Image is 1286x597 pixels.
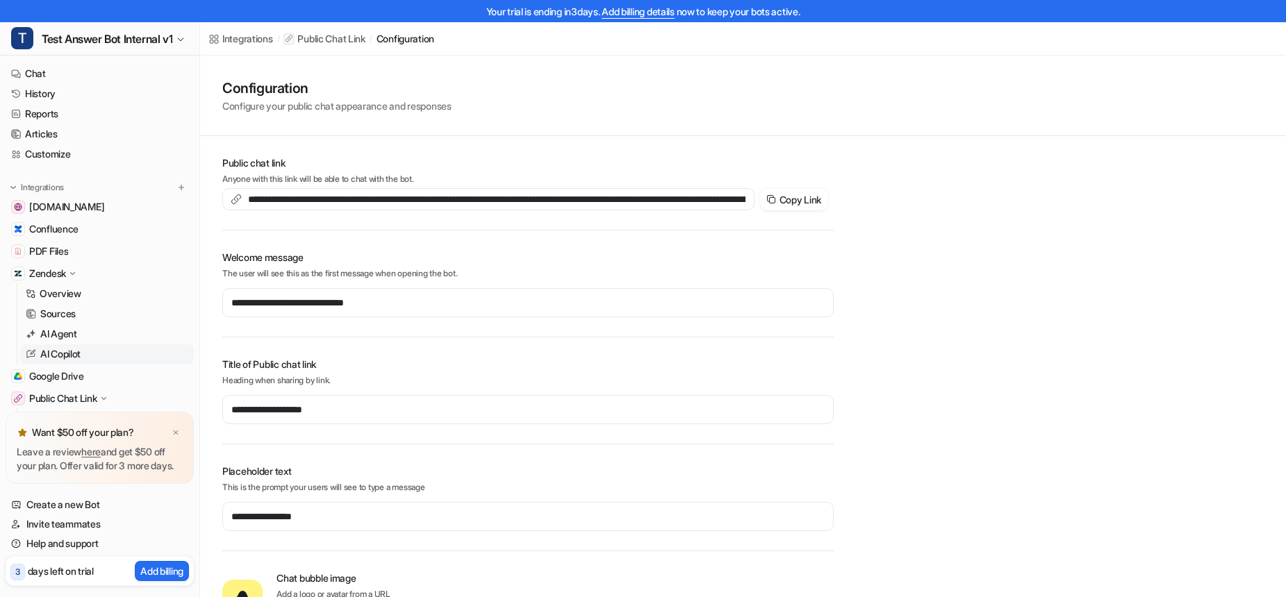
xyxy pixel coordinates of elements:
[6,242,194,261] a: PDF FilesPDF Files
[15,566,20,578] p: 3
[222,357,834,371] h2: Title of Public chat link
[29,222,79,236] span: Confluence
[20,324,194,344] a: AI Agent
[172,428,180,437] img: x
[14,247,22,255] img: PDF Files
[222,31,273,46] div: Integrations
[14,269,22,278] img: Zendesk
[222,374,834,387] p: Heading when sharing by link.
[6,180,68,194] button: Integrations
[29,200,104,214] span: [DOMAIN_NAME]
[32,426,134,439] p: Want $50 off your plan?
[760,188,828,210] button: Copy Link
[222,464,834,478] h2: Placeholder text
[29,392,97,405] p: Public Chat Link
[29,267,66,280] p: Zendesk
[377,31,434,46] a: configuration
[208,31,273,46] a: Integrations
[14,225,22,233] img: Confluence
[277,33,280,45] span: /
[222,78,452,99] h1: Configuration
[222,267,834,280] p: The user will see this as the first message when opening the bot.
[222,155,834,170] h2: Public chat link
[6,534,194,553] a: Help and support
[40,327,77,341] p: AI Agent
[277,571,834,585] h2: Chat bubble image
[6,144,194,164] a: Customize
[21,182,64,193] p: Integrations
[222,481,834,494] p: This is the prompt your users will see to type a message
[602,6,675,17] a: Add billing details
[222,173,834,185] p: Anyone with this link will be able to chat with the bot.
[176,183,186,192] img: menu_add.svg
[17,445,183,473] p: Leave a review and get $50 off your plan. Offer valid for 3 more days.
[370,33,372,45] span: /
[283,32,365,46] a: Public Chat Link
[135,561,189,581] button: Add billing
[11,27,33,49] span: T
[29,244,68,258] span: PDF Files
[222,250,834,264] h2: Welcome message
[140,564,183,578] p: Add billing
[8,183,18,192] img: expand menu
[29,369,84,383] span: Google Drive
[20,284,194,303] a: Overview
[14,394,22,403] img: Public Chat Link
[20,344,194,364] a: AI Copilot
[6,64,194,83] a: Chat
[6,514,194,534] a: Invite teammates
[6,124,194,144] a: Articles
[297,32,365,46] p: Public Chat Link
[6,104,194,124] a: Reports
[222,99,452,113] p: Configure your public chat appearance and responses
[40,287,81,301] p: Overview
[42,29,172,49] span: Test Answer Bot Internal v1
[20,304,194,323] a: Sources
[28,564,94,578] p: days left on trial
[40,347,81,361] p: AI Copilot
[6,197,194,217] a: www.attentive.com[DOMAIN_NAME]
[6,219,194,239] a: ConfluenceConfluence
[6,84,194,103] a: History
[81,446,101,457] a: here
[6,495,194,514] a: Create a new Bot
[40,307,76,321] p: Sources
[6,367,194,386] a: Google DriveGoogle Drive
[17,427,28,438] img: star
[14,372,22,380] img: Google Drive
[14,203,22,211] img: www.attentive.com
